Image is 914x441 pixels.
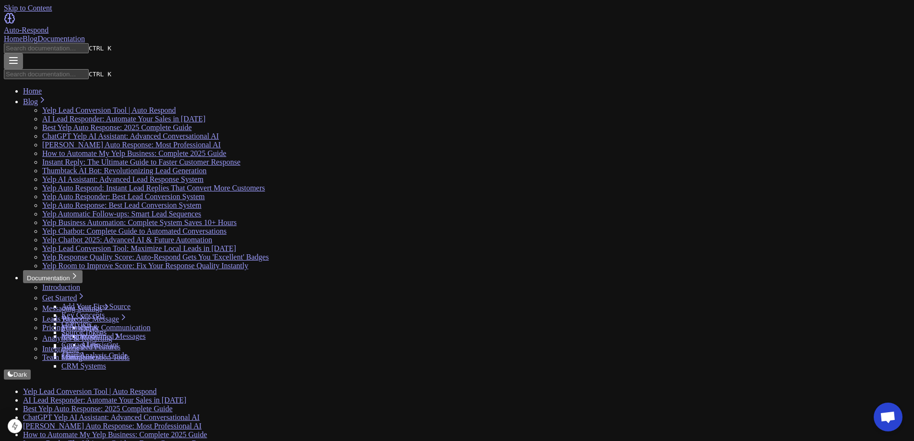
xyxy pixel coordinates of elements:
[42,304,111,312] a: Messaging Settings
[42,184,265,192] a: Yelp Auto Respond: Instant Lead Replies That Convert More Customers
[42,218,237,226] a: Yelp Business Automation: Complete System Saves 10+ Hours
[23,87,42,95] a: Home
[61,323,151,332] a: Messages & Communication
[874,403,902,431] div: Open chat
[42,201,202,209] a: Yelp Auto Response: Best Lead Conversion System
[42,210,201,218] a: Yelp Automatic Follow-ups: Smart Lead Sequences
[4,35,23,43] a: Home
[42,334,121,342] a: Analytics & Reporting
[23,413,200,421] a: ChatGPT Yelp AI Assistant: Advanced Conversational AI
[61,351,128,359] a: Chart Analysis Guide
[42,236,212,244] a: Yelp Chatbot 2025: Advanced AI & Future Automation
[61,362,106,370] a: CRM Systems
[42,262,248,270] a: Yelp Room to Improve Score: Fix Your Response Quality Instantly
[23,97,47,106] a: Blog
[42,141,221,149] a: [PERSON_NAME] Auto Response: Most Professional AI
[42,149,226,157] a: How to Automate My Yelp Business: Complete 2025 Guide
[4,12,910,35] a: Home page
[4,369,31,380] button: Dark
[23,422,202,430] a: [PERSON_NAME] Auto Response: Most Professional AI
[42,283,80,291] a: Introduction
[4,69,89,79] input: Search documentation…
[23,35,37,43] a: Blog
[23,396,186,404] a: AI Lead Responder: Automate Your Sales in [DATE]
[23,387,156,395] a: Yelp Lead Conversion Tool | Auto Respond
[42,244,236,252] a: Yelp Lead Conversion Tool: Maximize Local Leads in [DATE]
[42,175,203,183] a: Yelp AI Assistant: Advanced Lead Response System
[61,315,128,323] a: Welcome Message
[42,123,192,131] a: Best Yelp Auto Response: 2025 Complete Guide
[42,192,205,201] a: Yelp Auto Responder: Best Lead Conversion System
[42,227,226,235] a: Yelp Chatbot: Complete Guide to Automated Conversations
[42,323,64,332] a: Pricing
[42,132,219,140] a: ChatGPT Yelp AI Assistant: Advanced Conversational AI
[23,405,173,413] a: Best Yelp Auto Response: 2025 Complete Guide
[4,4,52,12] a: Skip to Content
[4,53,23,69] button: Menu
[61,343,120,351] a: Advanced Features
[42,353,101,361] a: Team Management
[42,294,85,302] a: Get Started
[42,158,240,166] a: Instant Reply: The Ultimate Guide to Faster Customer Response
[81,332,146,340] a: Predefined Messages
[4,43,89,53] input: Search documentation…
[42,345,87,353] a: Integrations
[37,35,85,43] a: Documentation
[89,45,111,52] kbd: CTRL K
[42,115,205,123] a: AI Lead Responder: Automate Your Sales in [DATE]
[89,71,111,78] kbd: CTRL K
[42,253,269,261] a: Yelp Response Quality Score: Auto-Respond Gets You 'Excellent' Badges
[4,26,910,35] div: Auto-Respond
[23,430,207,439] a: How to Automate My Yelp Business: Complete 2025 Guide
[23,270,83,283] button: Documentation
[42,106,176,114] a: Yelp Lead Conversion Tool | Auto Respond
[42,315,86,323] a: Leads Page
[42,167,207,175] a: Thumbtack AI Bot: Revolutionizing Lead Generation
